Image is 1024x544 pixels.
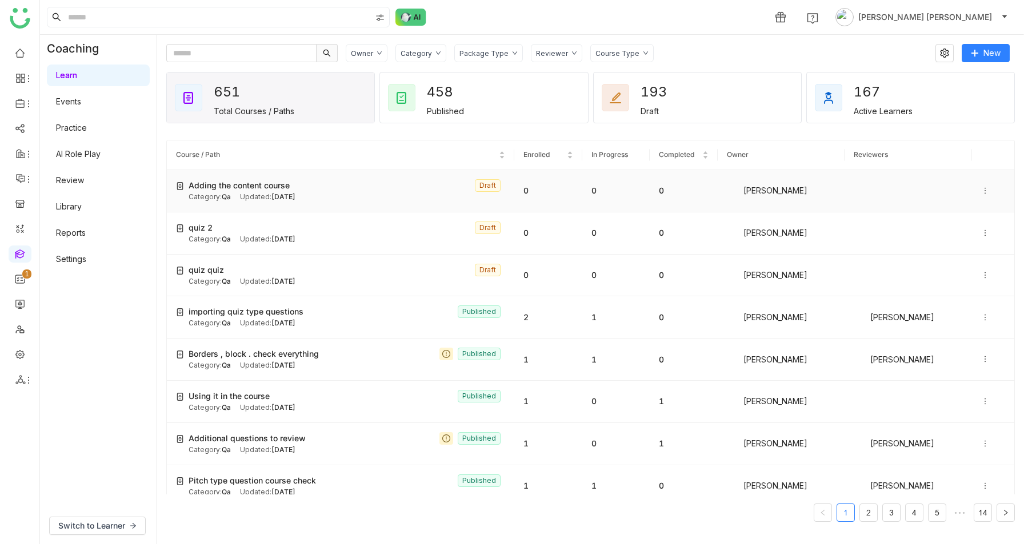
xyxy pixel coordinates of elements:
[854,80,895,104] div: 167
[214,80,255,104] div: 651
[189,390,270,402] span: Using it in the course
[458,432,501,445] nz-tag: Published
[176,435,184,443] img: create-new-course.svg
[427,80,468,104] div: 458
[176,308,184,316] img: create-new-course.svg
[56,123,87,132] a: Practice
[727,437,741,450] img: 684a9aedde261c4b36a3ced9
[182,91,195,104] img: total_courses.svg
[582,423,650,465] td: 0
[974,503,992,522] li: 14
[22,269,31,279] nz-badge-sup: 1
[189,318,231,329] div: Category:
[962,44,1010,62] button: New
[189,487,231,498] div: Category:
[727,394,835,408] div: [PERSON_NAME]
[40,35,116,62] div: Coaching
[951,503,969,522] span: •••
[727,268,741,282] img: 684a9aedde261c4b36a3ced9
[727,184,835,198] div: [PERSON_NAME]
[240,445,295,456] div: Updated:
[395,9,426,26] img: ask-buddy-normal.svg
[859,503,878,522] li: 2
[727,268,835,282] div: [PERSON_NAME]
[650,296,718,339] td: 0
[582,465,650,507] td: 1
[189,179,290,192] span: Adding the content course
[459,49,509,58] div: Package Type
[883,504,900,521] a: 3
[189,192,231,203] div: Category:
[514,296,582,339] td: 2
[189,264,224,276] span: quiz quiz
[222,403,231,412] span: Qa
[176,350,184,358] img: create-new-course.svg
[854,150,888,159] span: Reviewers
[854,311,867,324] img: 684a9aedde261c4b36a3ced9
[595,49,639,58] div: Course Type
[582,296,650,339] td: 1
[271,445,295,454] span: [DATE]
[56,96,81,106] a: Events
[854,479,962,493] div: [PERSON_NAME]
[514,423,582,465] td: 1
[854,353,867,366] img: 684a9aedde261c4b36a3ced9
[271,192,295,201] span: [DATE]
[222,235,231,243] span: Qa
[641,106,659,116] div: Draft
[727,311,835,324] div: [PERSON_NAME]
[727,226,835,240] div: [PERSON_NAME]
[271,361,295,369] span: [DATE]
[582,381,650,423] td: 0
[822,91,835,104] img: active_learners.svg
[475,179,501,192] nz-tag: Draft
[807,13,818,24] img: help.svg
[189,348,319,360] span: Borders , block . check everything
[854,106,913,116] div: Active Learners
[536,49,568,58] div: Reviewer
[375,13,385,22] img: search-type.svg
[858,11,992,23] span: [PERSON_NAME] [PERSON_NAME]
[974,504,991,521] a: 14
[189,402,231,413] div: Category:
[514,170,582,212] td: 0
[240,318,295,329] div: Updated:
[951,503,969,522] li: Next 5 Pages
[514,339,582,381] td: 1
[727,353,835,366] div: [PERSON_NAME]
[650,465,718,507] td: 0
[514,381,582,423] td: 1
[582,212,650,255] td: 0
[650,423,718,465] td: 1
[837,504,854,521] a: 1
[240,402,295,413] div: Updated:
[906,504,923,521] a: 4
[240,360,295,371] div: Updated:
[351,49,373,58] div: Owner
[56,254,86,264] a: Settings
[176,267,184,275] img: create-new-course.svg
[591,150,628,159] span: In Progress
[727,184,741,198] img: 684a9aedde261c4b36a3ced9
[814,503,832,522] button: Previous Page
[854,437,962,450] div: [PERSON_NAME]
[854,479,867,493] img: 684a9aedde261c4b36a3ced9
[56,149,101,159] a: AI Role Play
[222,361,231,369] span: Qa
[514,212,582,255] td: 0
[427,106,464,116] div: Published
[49,517,146,535] button: Switch to Learner
[475,221,501,234] nz-tag: Draft
[56,202,82,211] a: Library
[641,80,682,104] div: 193
[240,192,295,203] div: Updated:
[458,390,501,402] nz-tag: Published
[928,503,946,522] li: 5
[727,150,749,159] span: Owner
[727,479,741,493] img: 684a9aedde261c4b36a3ced9
[56,175,84,185] a: Review
[189,474,316,487] span: Pitch type question course check
[189,276,231,287] div: Category:
[727,353,741,366] img: 684a9aedde261c4b36a3ced9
